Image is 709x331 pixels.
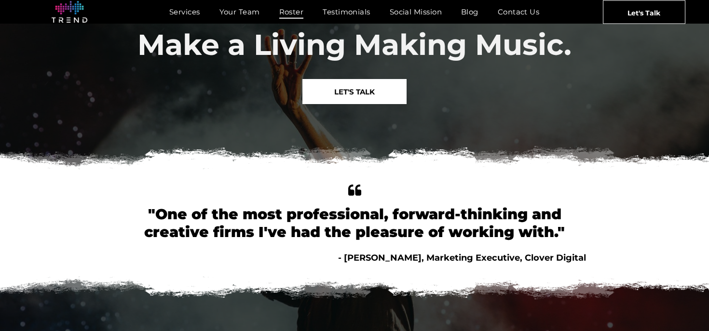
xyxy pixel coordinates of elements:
img: logo [52,1,87,23]
a: Your Team [210,5,270,19]
a: LET'S TALK [302,79,407,104]
a: Contact Us [488,5,549,19]
a: Roster [270,5,314,19]
a: Testimonials [313,5,380,19]
span: Roster [279,5,304,19]
a: Services [160,5,210,19]
span: Let's Talk [627,0,660,25]
span: Make a Living Making Music. [137,27,572,62]
a: Social Mission [380,5,451,19]
a: Blog [451,5,488,19]
span: - [PERSON_NAME], Marketing Executive, Clover Digital [338,252,586,263]
span: LET'S TALK [334,79,375,104]
font: "One of the most professional, forward-thinking and creative firms I've had the pleasure of worki... [144,205,565,241]
iframe: Chat Widget [535,219,709,331]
